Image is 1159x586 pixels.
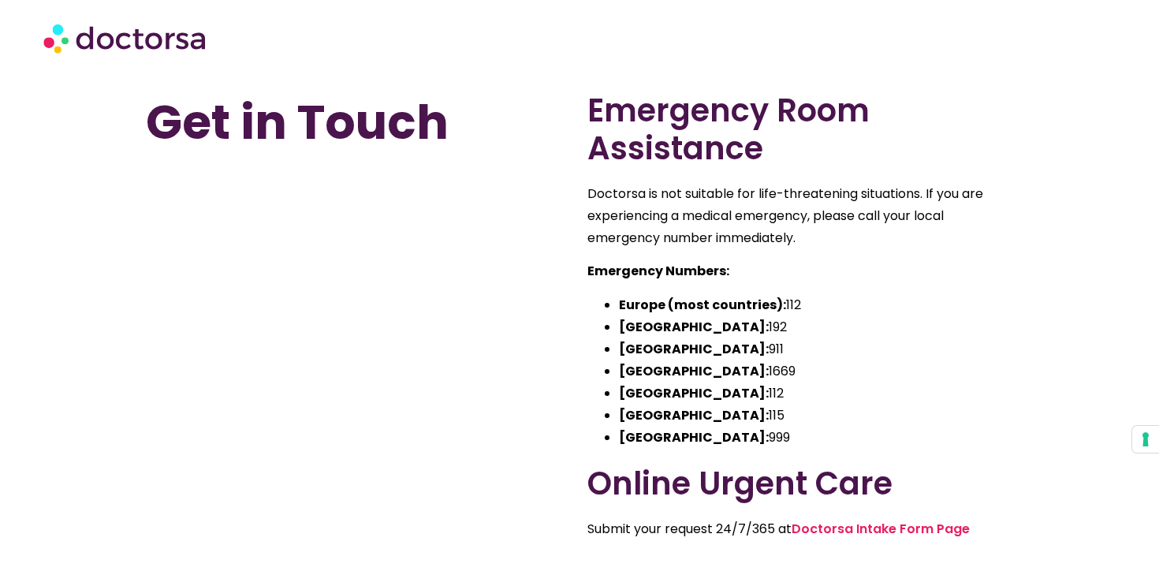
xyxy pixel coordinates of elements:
[146,91,572,153] h1: Get in Touch
[619,427,1013,449] li: 999
[619,406,769,424] strong: [GEOGRAPHIC_DATA]:
[619,318,769,336] strong: [GEOGRAPHIC_DATA]:
[587,465,1013,502] h2: Online Urgent Care
[1132,426,1159,453] button: Your consent preferences for tracking technologies
[792,520,970,538] a: Doctorsa Intake Form Page
[587,518,1013,540] p: Submit your request 24/7/365 at
[619,405,1013,427] li: 115
[619,362,769,380] strong: [GEOGRAPHIC_DATA]:
[619,360,1013,383] li: 1669
[619,316,1013,338] li: 192
[619,296,786,314] strong: Europe (most countries):
[619,294,1013,316] li: 112
[619,428,769,446] strong: [GEOGRAPHIC_DATA]:
[587,183,1013,249] p: Doctorsa is not suitable for life-threatening situations. If you are experiencing a medical emerg...
[619,383,1013,405] li: 112
[587,262,729,280] strong: Emergency Numbers:
[619,384,769,402] strong: [GEOGRAPHIC_DATA]:
[619,340,769,358] strong: [GEOGRAPHIC_DATA]:
[587,91,1013,167] h2: Emergency Room Assistance
[619,338,1013,360] li: 911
